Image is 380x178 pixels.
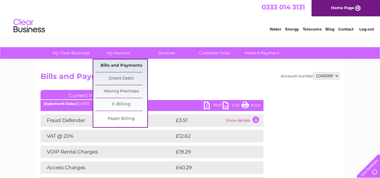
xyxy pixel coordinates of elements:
a: Telecoms [303,27,322,31]
td: Show details [224,114,263,127]
a: Log out [359,27,374,31]
td: £40.29 [174,161,251,174]
a: Direct Debit [95,72,147,85]
img: logo.png [13,16,45,36]
div: Clear Business is a trading name of Verastar Limited (registered in [GEOGRAPHIC_DATA] No. 3667643... [42,3,339,31]
a: PDF [204,102,223,111]
a: Current Invoice [41,90,135,99]
a: 0333 014 3131 [262,3,305,11]
a: E-Billing [95,98,147,111]
a: Services [141,47,193,59]
a: My Clear Business [45,47,97,59]
td: £3.51 [174,114,224,127]
a: My Account [93,47,145,59]
a: Blog [325,27,334,31]
td: £12.62 [174,130,250,142]
div: Account number [281,72,339,80]
a: Water [269,27,281,31]
a: Contact [338,27,354,31]
div: [DATE] [41,102,263,106]
td: £19.29 [174,146,250,158]
a: Print [242,102,260,111]
td: VOIP Rental Charges [41,146,174,158]
a: Moving Premises [95,85,147,98]
td: Fraud Defender [41,114,174,127]
a: Customer Help [188,47,240,59]
td: Access Charges [41,161,174,174]
h2: Bills and Payments [41,72,339,84]
b: Statement Date: [44,101,76,106]
a: Paper Billing [95,113,147,125]
a: CSV [223,102,242,111]
a: Make A Payment [236,47,288,59]
a: Bills and Payments [95,59,147,72]
td: VAT @ 20% [41,130,174,142]
a: Energy [285,27,299,31]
